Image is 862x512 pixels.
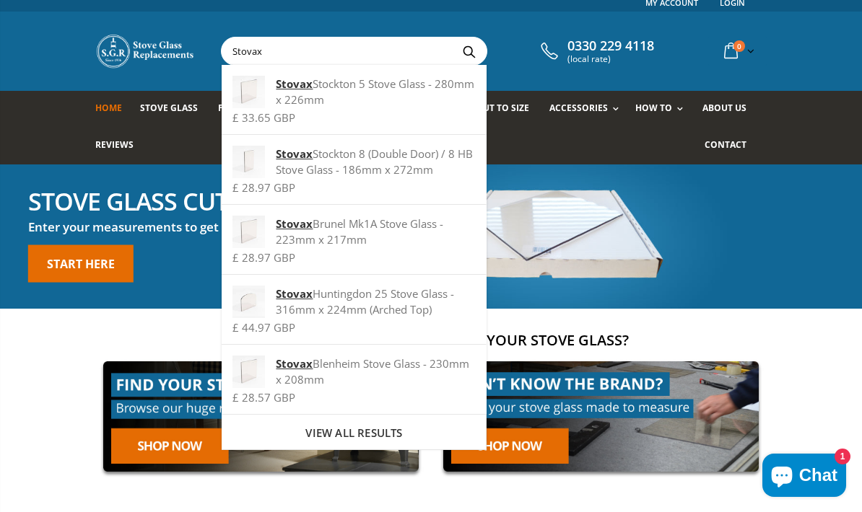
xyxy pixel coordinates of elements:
[276,76,313,91] strong: Stovax
[702,102,746,114] span: About us
[733,40,745,52] span: 0
[232,146,475,177] div: Stockton 8 (Double Door) / 8 HB Stove Glass - 186mm x 272mm
[140,102,198,114] span: Stove Glass
[222,37,619,65] input: Search your stove brand...
[140,91,209,128] a: Stove Glass
[276,146,313,161] strong: Stovax
[28,244,134,282] a: Start here
[276,286,313,301] strong: Stovax
[758,454,850,500] inbox-online-store-chat: Shopify online store chat
[435,353,767,480] img: made-to-measure-cta_2cd95ceb-d519-4648-b0cf-d2d338fdf11f.jpg
[218,102,270,114] span: Fire Bricks
[232,216,475,247] div: Brunel Mk1A Stove Glass - 223mm x 217mm
[95,91,133,128] a: Home
[28,219,371,235] h3: Enter your measurements to get a quote
[95,330,767,350] h2: How would you like to replace your stove glass?
[453,37,485,65] button: Search
[232,390,295,405] span: £ 28.57 GBP
[549,91,626,128] a: Accessories
[95,353,427,480] img: find-your-brand-cta_9b334d5d-5c94-48ed-825f-d7972bbdebd0.jpg
[232,356,475,387] div: Blenheim Stove Glass - 230mm x 208mm
[305,425,402,440] span: View all results
[95,128,144,164] a: Reviews
[232,110,295,125] span: £ 33.65 GBP
[549,102,608,114] span: Accessories
[28,188,371,213] h2: Stove glass cut to any size
[232,250,295,265] span: £ 28.97 GBP
[95,33,196,69] img: Stove Glass Replacement
[705,128,757,164] a: Contact
[702,91,757,128] a: About us
[95,102,122,114] span: Home
[635,91,690,128] a: How To
[232,76,475,107] div: Stockton 5 Stove Glass - 280mm x 226mm
[705,138,746,151] span: Contact
[276,356,313,371] strong: Stovax
[718,37,757,65] a: 0
[232,286,475,317] div: Huntingdon 25 Stove Glass - 316mm x 224mm (Arched Top)
[218,91,281,128] a: Fire Bricks
[95,138,134,151] span: Reviews
[276,216,313,231] strong: Stovax
[232,320,295,335] span: £ 44.97 GBP
[232,180,295,195] span: £ 28.97 GBP
[635,102,672,114] span: How To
